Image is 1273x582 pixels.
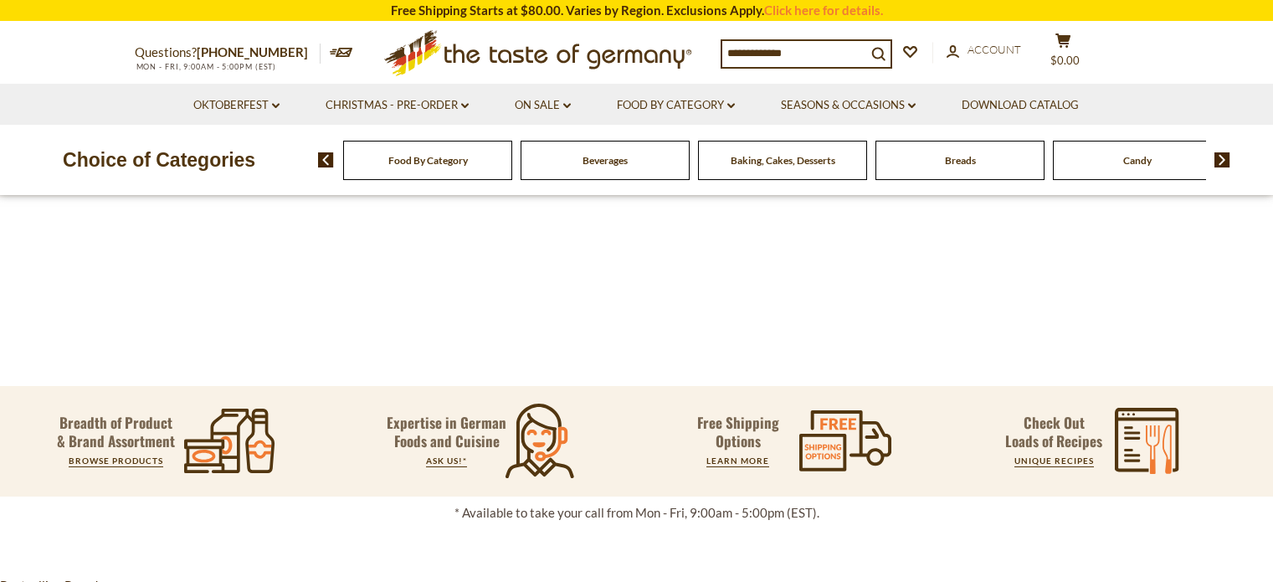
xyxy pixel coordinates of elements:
[781,96,916,115] a: Seasons & Occasions
[387,414,507,451] p: Expertise in German Foods and Cuisine
[968,43,1021,56] span: Account
[731,154,835,167] a: Baking, Cakes, Desserts
[197,44,308,59] a: [PHONE_NUMBER]
[388,154,468,167] a: Food By Category
[945,154,976,167] a: Breads
[57,414,175,451] p: Breadth of Product & Brand Assortment
[1014,456,1094,466] a: UNIQUE RECIPES
[962,96,1079,115] a: Download Catalog
[706,456,769,466] a: LEARN MORE
[1123,154,1152,167] a: Candy
[617,96,735,115] a: Food By Category
[69,456,163,466] a: BROWSE PRODUCTS
[764,3,883,18] a: Click here for details.
[683,414,793,451] p: Free Shipping Options
[1214,152,1230,167] img: next arrow
[1050,54,1080,67] span: $0.00
[515,96,571,115] a: On Sale
[583,154,628,167] a: Beverages
[1039,33,1089,75] button: $0.00
[426,456,467,466] a: ASK US!*
[135,42,321,64] p: Questions?
[193,96,280,115] a: Oktoberfest
[326,96,469,115] a: Christmas - PRE-ORDER
[947,41,1021,59] a: Account
[318,152,334,167] img: previous arrow
[135,62,277,71] span: MON - FRI, 9:00AM - 5:00PM (EST)
[1005,414,1102,451] p: Check Out Loads of Recipes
